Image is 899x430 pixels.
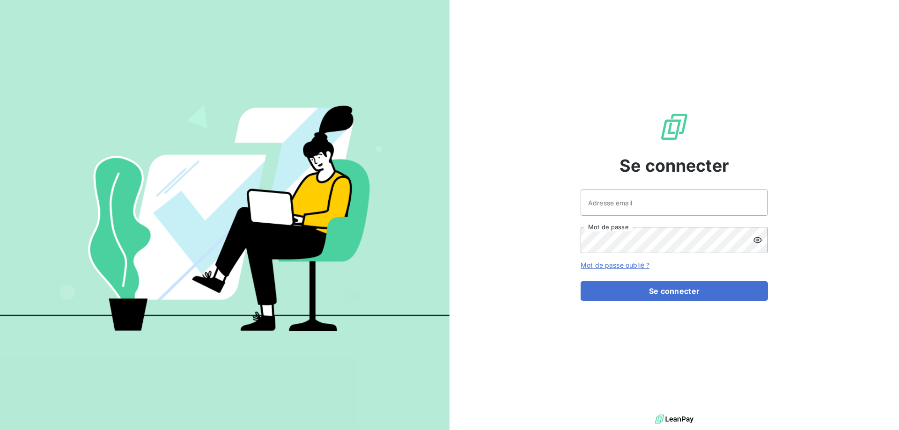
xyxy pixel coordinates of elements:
[581,281,768,301] button: Se connecter
[655,412,693,426] img: logo
[581,261,649,269] a: Mot de passe oublié ?
[581,189,768,216] input: placeholder
[619,153,729,178] span: Se connecter
[659,112,689,142] img: Logo LeanPay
